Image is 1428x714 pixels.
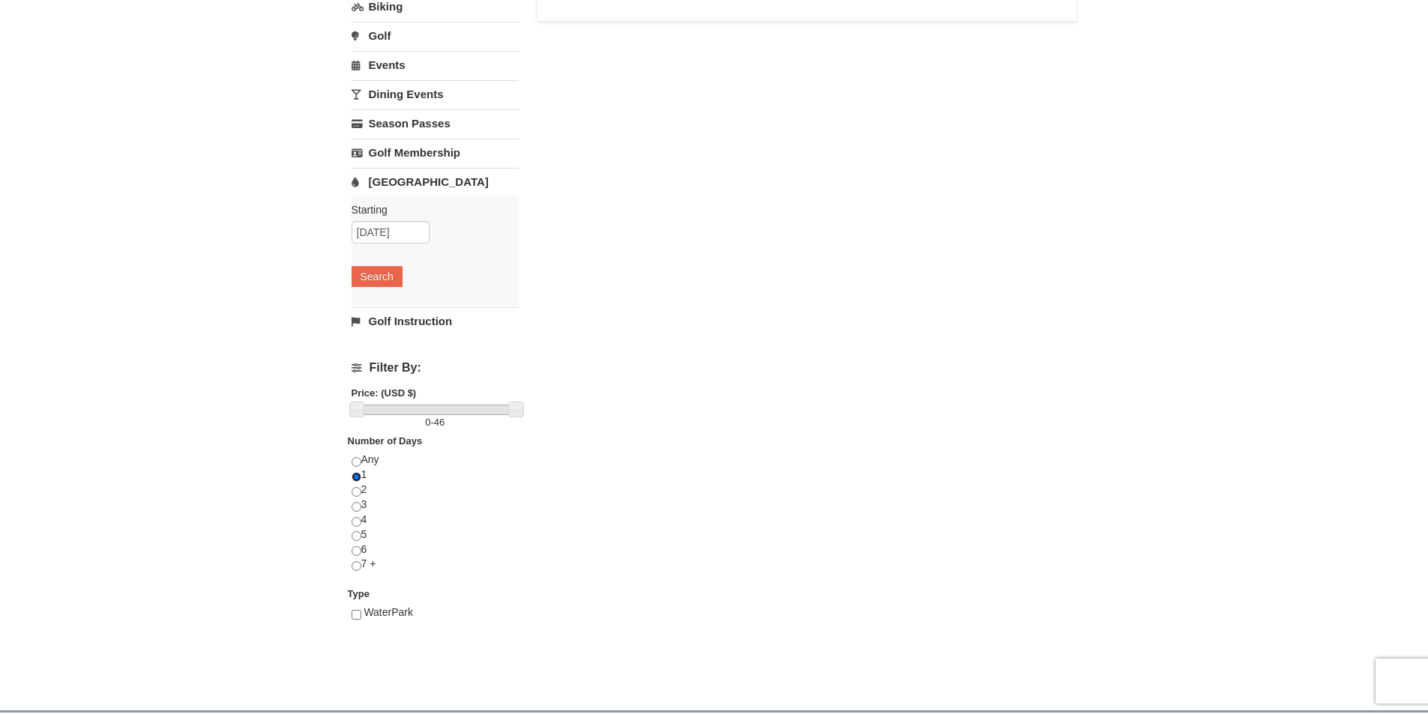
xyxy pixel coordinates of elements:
a: Events [352,51,519,79]
strong: Price: (USD $) [352,387,417,399]
a: Golf Membership [352,139,519,166]
span: 46 [434,417,445,428]
h4: Filter By: [352,361,519,375]
strong: Type [348,588,370,599]
strong: Number of Days [348,435,423,447]
div: Any 1 2 3 4 5 6 7 + [352,453,519,587]
a: Golf [352,22,519,49]
span: WaterPark [364,606,413,618]
label: Starting [352,202,507,217]
span: 0 [425,417,430,428]
a: Season Passes [352,109,519,137]
button: Search [352,266,403,287]
a: [GEOGRAPHIC_DATA] [352,168,519,196]
label: - [352,415,519,430]
a: Dining Events [352,80,519,108]
a: Golf Instruction [352,307,519,335]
